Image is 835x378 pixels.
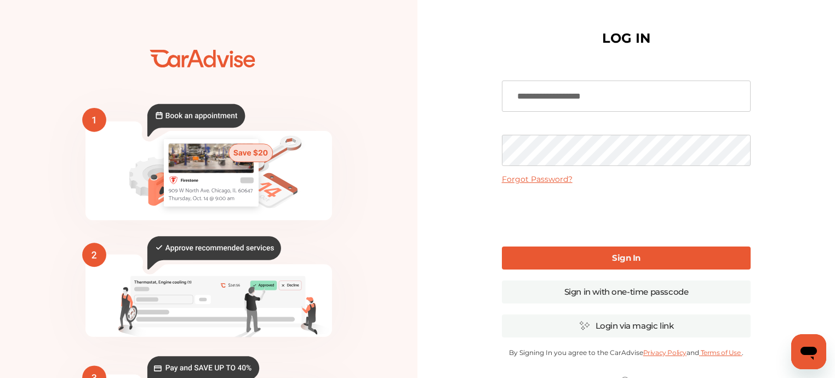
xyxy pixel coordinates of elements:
h1: LOG IN [602,33,650,44]
a: Forgot Password? [502,174,573,184]
b: Sign In [612,253,640,263]
a: Sign In [502,247,751,270]
a: Sign in with one-time passcode [502,280,751,303]
p: By Signing In you agree to the CarAdvise and . [502,348,751,357]
img: magic_icon.32c66aac.svg [579,320,590,331]
a: Login via magic link [502,314,751,337]
iframe: Button to launch messaging window [791,334,826,369]
a: Terms of Use [699,348,742,357]
a: Privacy Policy [643,348,687,357]
iframe: reCAPTCHA [543,193,710,236]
